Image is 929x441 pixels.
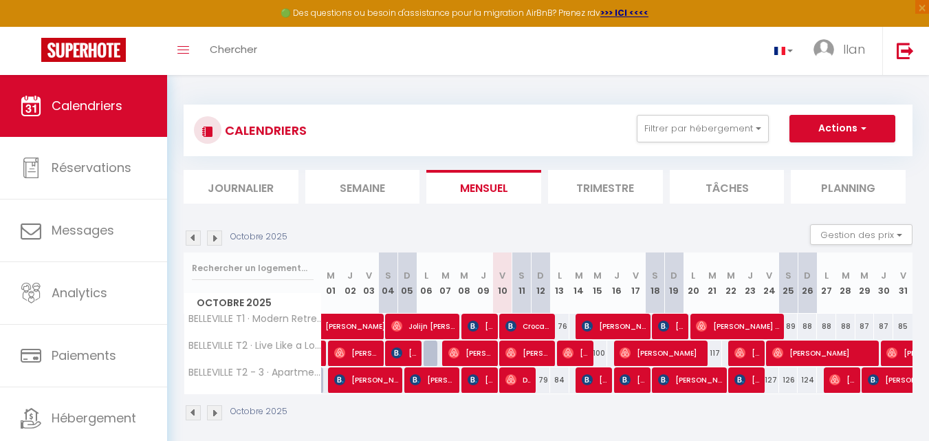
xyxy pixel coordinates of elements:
abbr: S [785,269,791,282]
div: 127 [760,367,779,393]
span: Paiements [52,347,116,364]
abbr: L [558,269,562,282]
span: [PERSON_NAME] [620,340,703,366]
span: Domitille Bourgeais [505,367,531,393]
div: 87 [874,314,893,339]
li: Tâches [670,170,785,204]
div: 85 [893,314,912,339]
span: Messages [52,222,114,239]
span: BELLEVILLE T2 - 3 · Apartment in [GEOGRAPHIC_DATA] - Where Artists Live [186,367,324,378]
div: 76 [550,314,569,339]
span: [PERSON_NAME] [PERSON_NAME] [696,313,779,339]
th: 24 [760,252,779,314]
span: [PERSON_NAME] [620,367,645,393]
th: 22 [722,252,741,314]
abbr: J [747,269,753,282]
abbr: J [614,269,620,282]
th: 19 [664,252,684,314]
span: [PERSON_NAME] [658,367,722,393]
a: Chercher [199,27,267,75]
th: 06 [417,252,436,314]
abbr: S [652,269,658,282]
li: Semaine [305,170,420,204]
span: Chercher [210,42,257,56]
img: Super Booking [41,38,126,62]
div: 87 [855,314,875,339]
div: 79 [531,367,550,393]
span: [PERSON_NAME] [410,367,455,393]
abbr: M [593,269,602,282]
th: 27 [817,252,836,314]
span: [PERSON_NAME] [505,340,550,366]
p: Octobre 2025 [230,230,287,244]
th: 30 [874,252,893,314]
abbr: M [860,269,868,282]
abbr: M [575,269,583,282]
abbr: J [881,269,886,282]
th: 05 [397,252,417,314]
abbr: V [499,269,505,282]
abbr: J [481,269,486,282]
p: Octobre 2025 [230,405,287,418]
th: 09 [474,252,493,314]
abbr: L [691,269,695,282]
abbr: M [460,269,468,282]
th: 29 [855,252,875,314]
th: 28 [836,252,855,314]
abbr: V [366,269,372,282]
div: 89 [779,314,798,339]
th: 07 [436,252,455,314]
div: 100 [589,341,608,366]
th: 08 [455,252,474,314]
abbr: D [670,269,677,282]
span: [PERSON_NAME] [448,340,493,366]
h3: CALENDRIERS [221,115,307,146]
span: Hébergement [52,409,136,427]
img: ... [813,39,834,60]
th: 17 [626,252,646,314]
span: [PERSON_NAME] [734,367,760,393]
span: [PERSON_NAME] [468,367,493,393]
abbr: D [804,269,811,282]
span: Calendriers [52,97,122,114]
abbr: M [327,269,335,282]
abbr: S [518,269,525,282]
abbr: V [766,269,772,282]
th: 10 [493,252,512,314]
div: 117 [703,341,722,366]
span: Jolijn [PERSON_NAME] [391,313,455,339]
th: 18 [646,252,665,314]
span: BELLEVILLE T2 · Live Like a Local in [GEOGRAPHIC_DATA]'s [GEOGRAPHIC_DATA] [GEOGRAPHIC_DATA] [186,341,324,351]
a: [PERSON_NAME] [322,314,341,340]
span: [PERSON_NAME] [734,340,760,366]
th: 13 [550,252,569,314]
th: 23 [741,252,760,314]
abbr: J [347,269,353,282]
div: 84 [550,367,569,393]
div: 124 [798,367,817,393]
th: 01 [322,252,341,314]
abbr: M [842,269,850,282]
th: 31 [893,252,912,314]
th: 12 [531,252,550,314]
abbr: M [708,269,717,282]
abbr: M [727,269,735,282]
th: 11 [512,252,532,314]
span: [PERSON_NAME] [334,340,379,366]
span: [PERSON_NAME] [829,367,855,393]
span: [PERSON_NAME] [391,340,417,366]
li: Journalier [184,170,298,204]
div: 88 [798,314,817,339]
abbr: M [441,269,450,282]
span: Réservations [52,159,131,176]
th: 03 [360,252,379,314]
span: [PERSON_NAME] [562,340,588,366]
span: [PERSON_NAME] [334,367,398,393]
span: [PERSON_NAME] [772,340,875,366]
a: >>> ICI <<<< [600,7,648,19]
th: 15 [589,252,608,314]
th: 14 [569,252,589,314]
button: Filtrer par hébergement [637,115,769,142]
span: Croca Cíntia [505,313,550,339]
